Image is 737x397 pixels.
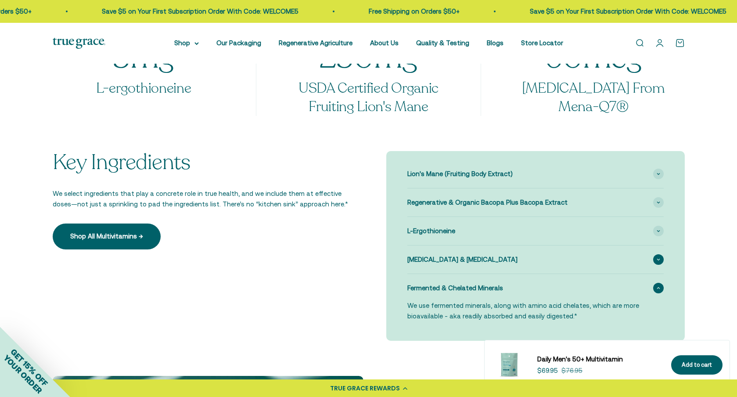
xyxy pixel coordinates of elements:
[2,353,44,395] span: YOUR ORDER
[277,79,460,116] h3: USDA Certified Organic Fruiting Lion's Mane
[487,39,503,47] a: Blogs
[537,354,661,365] a: Daily Men's 50+ Multivitamin
[502,42,684,73] impact-text: mcg
[537,365,558,376] sale-price: $69.95
[682,361,712,370] div: Add to cart
[113,42,130,73] span: 5
[407,188,664,217] summary: Regenerative & Organic Bacopa Plus Bacopa Extract
[330,384,400,393] div: TRUE GRACE REWARDS
[53,224,161,249] a: Shop All Multivitamins →
[407,283,503,293] span: Fermented & Chelated Minerals
[53,151,351,174] h2: Key Ingredients
[216,39,261,47] a: Our Packaging
[407,197,568,208] span: Regenerative & Organic Bacopa Plus Bacopa Extract
[174,38,199,48] summary: Shop
[366,7,457,15] a: Free Shipping on Orders $50+
[527,6,724,17] p: Save $5 on Your First Subscription Order With Code: WELCOME5
[407,245,664,274] summary: [MEDICAL_DATA] & [MEDICAL_DATA]
[277,42,460,73] impact-text: mg
[492,347,527,383] img: Daily Men's 50+ Multivitamin
[544,42,583,73] span: 60
[9,347,50,388] span: GET 15% OFF
[53,188,351,209] p: We select ingredients that play a concrete role in true health, and we include them at effective ...
[407,254,518,265] span: [MEDICAL_DATA] & [MEDICAL_DATA]
[407,160,664,188] summary: Lion's Mane (Fruiting Body Extract)
[279,39,352,47] a: Regenerative Agriculture
[561,365,582,376] compare-at-price: $76.95
[521,39,563,47] a: Store Locator
[53,42,235,73] impact-text: mg
[319,42,374,73] span: 250
[53,79,235,98] h3: L-ergothioneine
[671,355,723,375] button: Add to cart
[370,39,399,47] a: About Us
[416,39,469,47] a: Quality & Testing
[502,79,684,116] h3: [MEDICAL_DATA] From Mena-Q7®
[407,300,653,321] p: We use fermented minerals, along with amino acid chelates, which are more bioavailable - aka read...
[407,274,664,302] summary: Fermented & Chelated Minerals
[99,6,296,17] p: Save $5 on Your First Subscription Order With Code: WELCOME5
[407,226,455,236] span: L-Ergothioneine
[407,169,513,179] span: Lion's Mane (Fruiting Body Extract)
[407,217,664,245] summary: L-Ergothioneine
